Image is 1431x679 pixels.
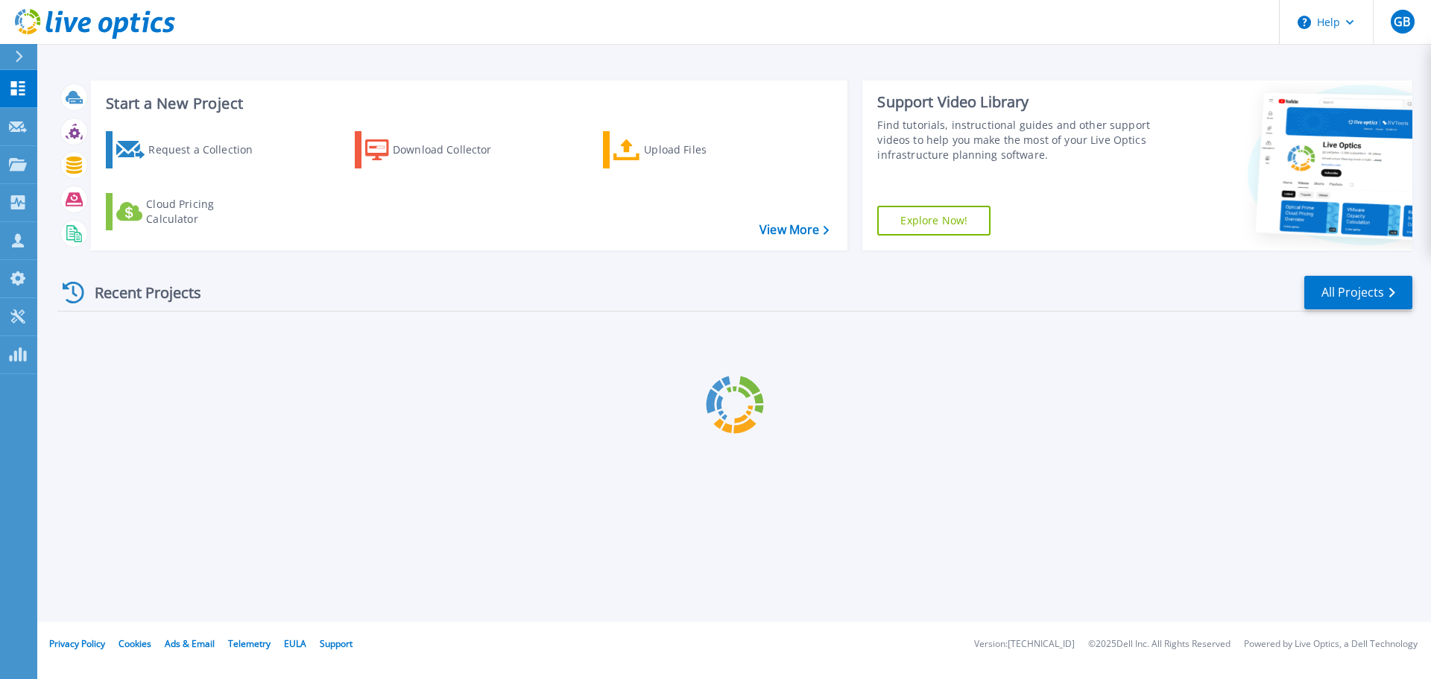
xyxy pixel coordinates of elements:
a: EULA [284,637,306,650]
div: Request a Collection [148,135,268,165]
span: GB [1394,16,1410,28]
li: © 2025 Dell Inc. All Rights Reserved [1088,639,1231,649]
a: Cookies [119,637,151,650]
a: Explore Now! [877,206,991,236]
div: Support Video Library [877,92,1157,112]
a: Cloud Pricing Calculator [106,193,272,230]
a: Upload Files [603,131,769,168]
li: Version: [TECHNICAL_ID] [974,639,1075,649]
a: Privacy Policy [49,637,105,650]
li: Powered by Live Optics, a Dell Technology [1244,639,1418,649]
a: Support [320,637,353,650]
a: Telemetry [228,637,271,650]
h3: Start a New Project [106,95,829,112]
div: Upload Files [644,135,763,165]
a: All Projects [1304,276,1412,309]
a: Download Collector [355,131,521,168]
div: Find tutorials, instructional guides and other support videos to help you make the most of your L... [877,118,1157,162]
a: Ads & Email [165,637,215,650]
div: Download Collector [393,135,512,165]
div: Recent Projects [57,274,221,311]
div: Cloud Pricing Calculator [146,197,265,227]
a: View More [759,223,829,237]
a: Request a Collection [106,131,272,168]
